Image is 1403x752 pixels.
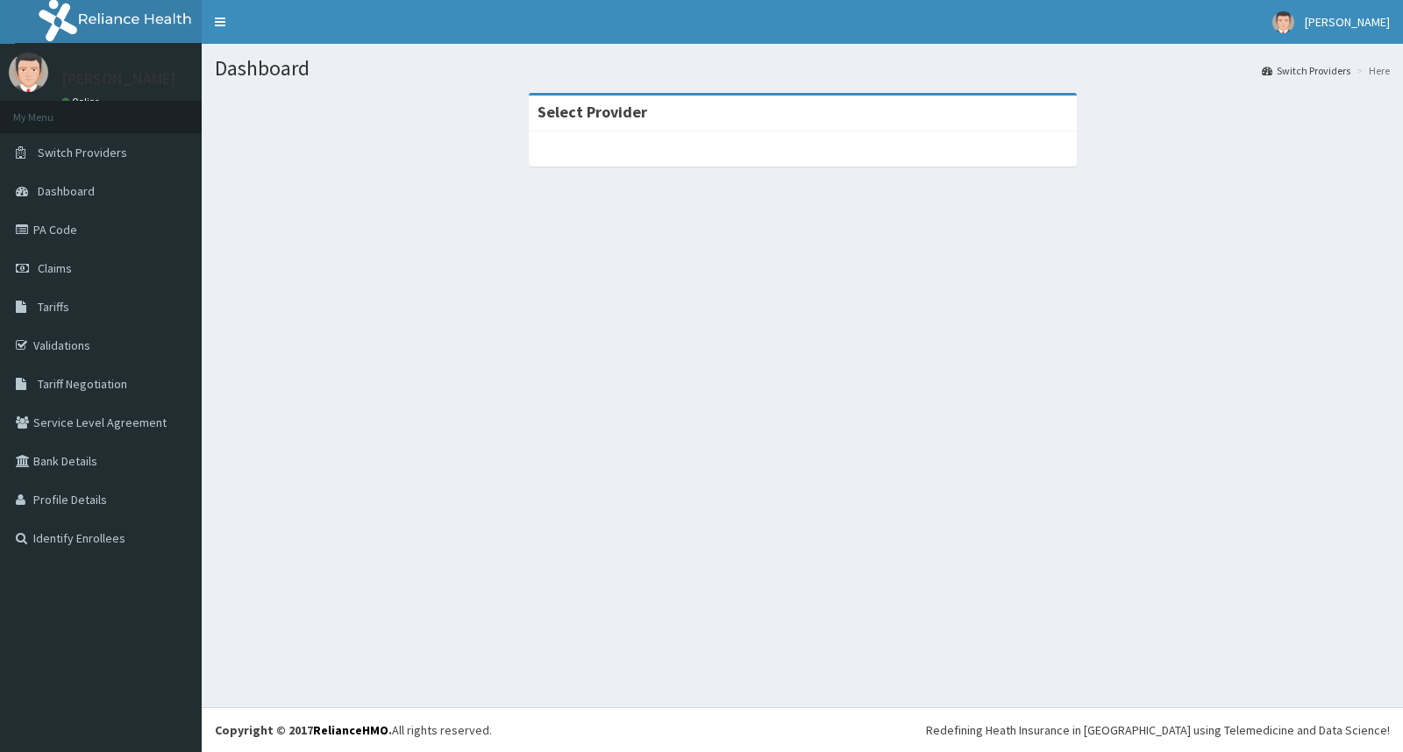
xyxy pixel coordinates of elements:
span: Tariff Negotiation [38,376,127,392]
img: User Image [9,53,48,92]
span: Claims [38,260,72,276]
a: Switch Providers [1262,63,1350,78]
img: User Image [1272,11,1294,33]
p: [PERSON_NAME] [61,71,176,87]
span: Dashboard [38,183,95,199]
div: Redefining Heath Insurance in [GEOGRAPHIC_DATA] using Telemedicine and Data Science! [926,721,1390,739]
strong: Copyright © 2017 . [215,722,392,738]
span: [PERSON_NAME] [1305,14,1390,30]
span: Switch Providers [38,145,127,160]
strong: Select Provider [538,102,647,122]
span: Tariffs [38,299,69,315]
a: RelianceHMO [313,722,388,738]
li: Here [1352,63,1390,78]
footer: All rights reserved. [202,707,1403,752]
h1: Dashboard [215,57,1390,80]
a: Online [61,96,103,108]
